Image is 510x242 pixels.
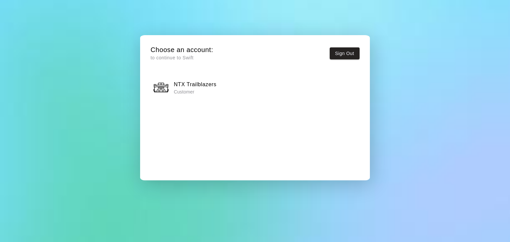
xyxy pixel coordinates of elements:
[150,45,213,54] h5: Choose an account:
[150,54,213,61] p: to continue to Swift
[330,47,360,60] button: Sign Out
[153,79,169,96] img: NTX Trailblazers
[174,89,216,95] p: Customer
[150,77,359,98] button: NTX TrailblazersNTX Trailblazers Customer
[174,80,216,89] h6: NTX Trailblazers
